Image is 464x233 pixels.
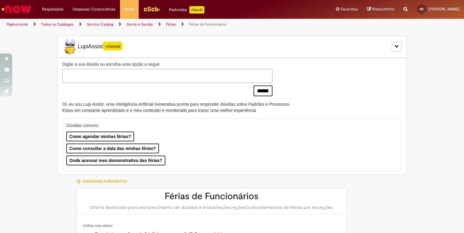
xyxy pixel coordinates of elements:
img: Lupi [62,39,78,54]
span: LupiAssist [62,39,122,54]
button: Onde acessar meu demonstrativo das férias? [66,156,165,165]
p: +GenAi [189,6,204,14]
span: Rascunhos [372,6,394,12]
div: Oferta destinada para esclarecimento de dúvidas e inclusões/exceções/cancelamentos de férias por ... [83,204,341,211]
div: Padroniza [169,6,204,14]
span: +GenAI [103,41,122,50]
h2: Férias de Funcionários [83,191,341,201]
a: Gente e Gestão [126,22,153,27]
span: Despesas Corporativas [73,6,115,12]
button: Adicionar a Favoritos [76,175,130,188]
a: Rascunhos [367,6,394,12]
a: Férias de Funcionários [189,22,226,27]
div: LupiLupiAssist+GenAI [57,36,407,58]
span: RR [420,7,423,11]
ul: Trilhas de página [5,19,305,30]
span: Adicionar a Favoritos [83,179,127,184]
div: Oi, eu sou Lupi Assist, uma Inteligência Artificial Generativa pronta para responder dúvidas sobr... [62,101,290,113]
span: Requisições [42,6,64,12]
label: Digite a sua dúvida ou escolha uma opção a seguir [62,61,273,67]
span: More [125,6,134,12]
img: click_logo_yellow_360x200.png [143,4,160,14]
span: [PERSON_NAME] [428,6,459,12]
span: Favoritos [341,6,358,12]
button: Como consultar a data das minhas férias? [66,144,159,153]
button: Como agendar minhas férias? [66,132,134,141]
a: Service Catalog [87,22,113,27]
span: Utilize esta oferta: [83,223,113,228]
a: Todos os Catálogos [41,22,74,27]
a: Página inicial [7,22,28,27]
img: ServiceNow [1,3,32,15]
p: Dúvidas comuns: [66,122,392,128]
a: Férias [166,22,176,27]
